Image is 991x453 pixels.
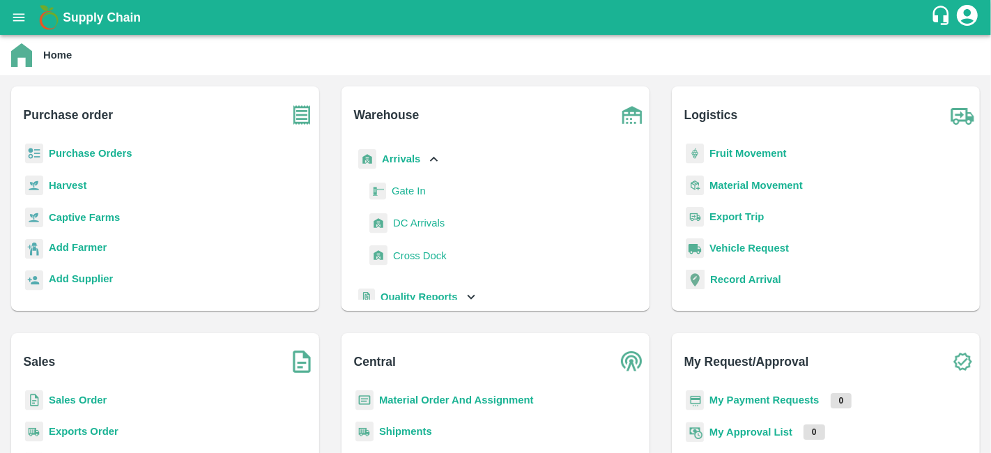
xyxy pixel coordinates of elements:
[11,43,32,67] img: home
[369,183,386,200] img: gatein
[392,183,426,199] span: Gate In
[49,242,107,253] b: Add Farmer
[49,212,120,223] a: Captive Farms
[684,352,809,371] b: My Request/Approval
[49,271,113,290] a: Add Supplier
[393,245,447,266] a: Cross Dock
[369,213,387,233] img: whArrival
[369,245,387,266] img: whArrival
[686,390,704,410] img: payment
[49,273,113,284] b: Add Supplier
[945,344,980,379] img: check
[709,243,789,254] a: Vehicle Request
[63,8,930,27] a: Supply Chain
[49,394,107,406] a: Sales Order
[25,422,43,442] img: shipments
[355,144,447,175] div: Arrivals
[709,394,820,406] a: My Payment Requests
[24,352,56,371] b: Sales
[25,270,43,291] img: supplier
[63,10,141,24] b: Supply Chain
[25,390,43,410] img: sales
[804,424,825,440] p: 0
[709,427,792,438] a: My Approval List
[49,426,118,437] a: Exports Order
[25,175,43,196] img: harvest
[49,240,107,259] a: Add Farmer
[284,98,319,132] img: purchase
[930,5,955,30] div: customer-support
[35,3,63,31] img: logo
[615,98,650,132] img: warehouse
[355,283,479,312] div: Quality Reports
[955,3,980,32] div: account of current user
[393,248,447,263] span: Cross Dock
[684,105,738,125] b: Logistics
[686,175,704,196] img: material
[381,291,458,302] b: Quality Reports
[358,149,376,169] img: whArrival
[615,344,650,379] img: central
[392,181,426,201] a: Gate In
[709,180,803,191] a: Material Movement
[710,274,781,285] a: Record Arrival
[945,98,980,132] img: truck
[354,352,396,371] b: Central
[3,1,35,33] button: open drawer
[25,239,43,259] img: farmer
[831,393,852,408] p: 0
[354,105,420,125] b: Warehouse
[25,144,43,164] img: reciept
[355,422,374,442] img: shipments
[49,180,86,191] a: Harvest
[25,207,43,228] img: harvest
[24,105,113,125] b: Purchase order
[358,289,375,306] img: qualityReport
[709,148,787,159] a: Fruit Movement
[382,153,420,164] b: Arrivals
[393,215,445,231] span: DC Arrivals
[284,344,319,379] img: soSales
[393,213,445,233] a: DC Arrivals
[379,394,534,406] a: Material Order And Assignment
[709,211,764,222] a: Export Trip
[355,390,374,410] img: centralMaterial
[686,238,704,259] img: vehicle
[686,144,704,164] img: fruit
[379,426,432,437] a: Shipments
[686,270,705,289] img: recordArrival
[43,49,72,61] b: Home
[49,148,132,159] a: Purchase Orders
[686,422,704,443] img: approval
[686,207,704,227] img: delivery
